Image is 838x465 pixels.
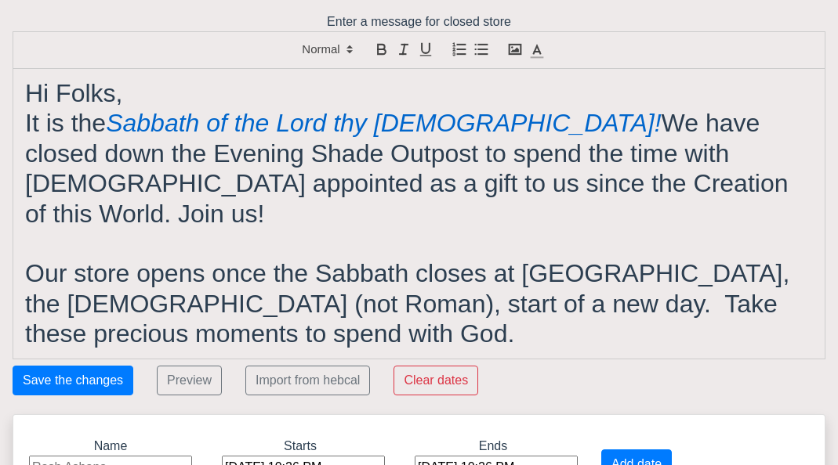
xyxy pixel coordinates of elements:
button: Import from hebcal [245,366,370,395]
div: Enter a message for closed store [1,13,837,359]
em: Sabbath of the Lord thy [DEMOGRAPHIC_DATA]! [106,109,661,137]
button: Save the changes [13,366,133,395]
button: Clear dates [394,366,478,395]
h1: Our store opens once the Sabbath closes at [GEOGRAPHIC_DATA], the [DEMOGRAPHIC_DATA] (not Roman),... [25,258,813,348]
h1: It is the We have closed down the Evening Shade Outpost to spend the time with [DEMOGRAPHIC_DATA]... [25,108,813,229]
h1: Hi Folks, [25,78,813,108]
button: Preview [157,366,222,395]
